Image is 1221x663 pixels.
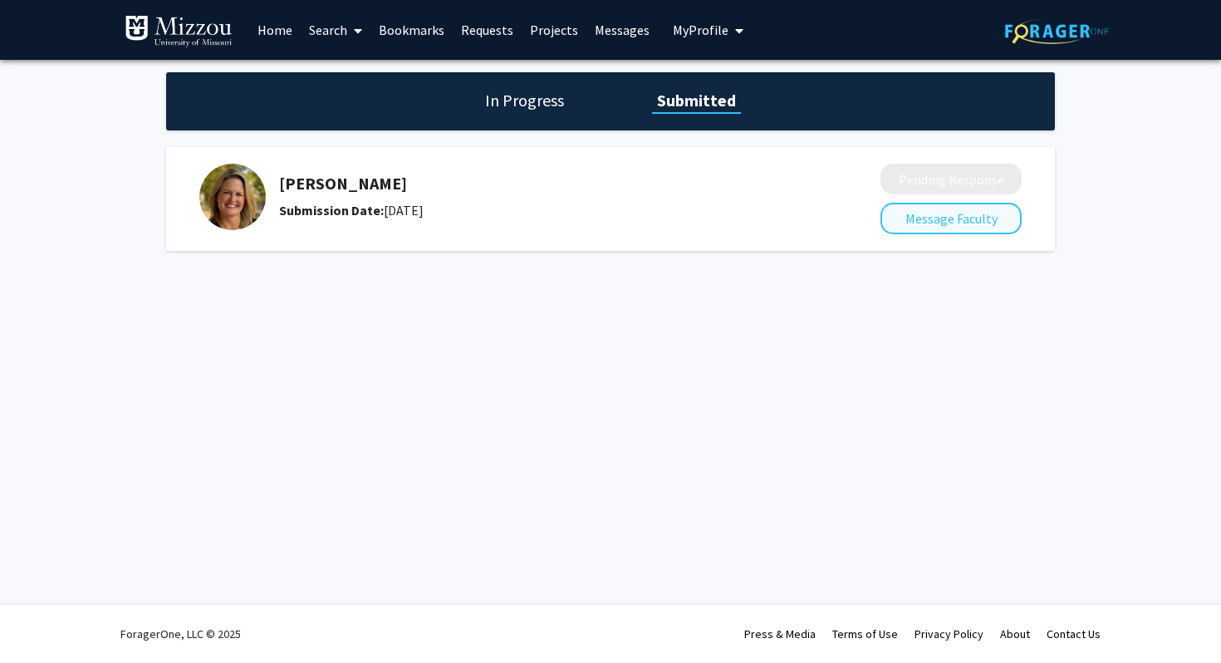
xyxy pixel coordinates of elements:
button: Message Faculty [880,203,1022,234]
div: ForagerOne, LLC © 2025 [120,605,241,663]
img: Profile Picture [199,164,266,230]
h1: Submitted [652,89,741,112]
span: My Profile [673,22,728,38]
a: Bookmarks [370,1,453,59]
div: [DATE] [279,200,792,220]
a: Home [249,1,301,59]
a: Messages [586,1,658,59]
a: About [1000,626,1030,641]
iframe: Chat [12,588,71,651]
b: Submission Date: [279,202,384,219]
button: Pending Response [880,164,1022,194]
a: Terms of Use [832,626,898,641]
a: Requests [453,1,522,59]
h1: In Progress [480,89,569,112]
a: Privacy Policy [915,626,983,641]
img: ForagerOne Logo [1005,18,1109,44]
h5: [PERSON_NAME] [279,174,792,194]
img: University of Missouri Logo [125,15,233,48]
a: Projects [522,1,586,59]
a: Message Faculty [880,210,1022,227]
a: Contact Us [1047,626,1101,641]
a: Search [301,1,370,59]
a: Press & Media [744,626,816,641]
